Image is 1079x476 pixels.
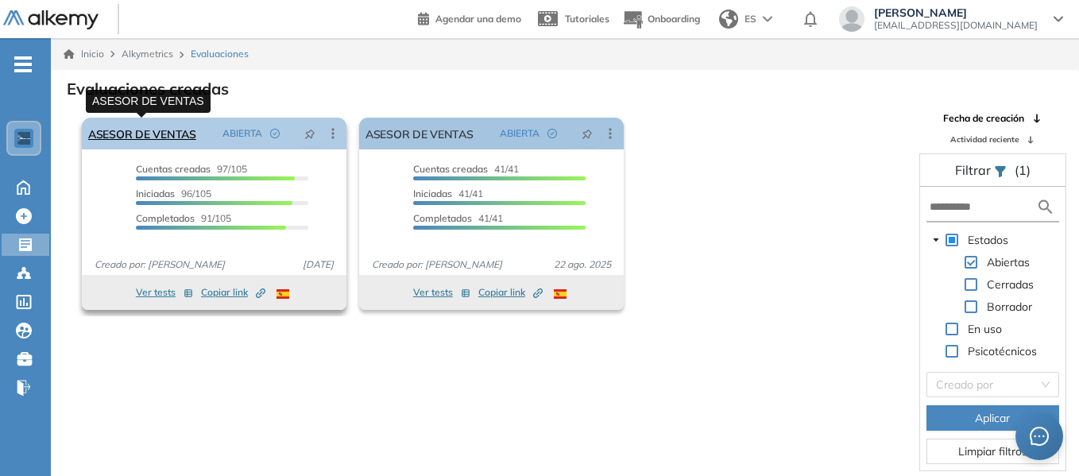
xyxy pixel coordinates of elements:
span: Agendar una demo [435,13,521,25]
img: ESP [554,289,567,299]
span: Cerradas [984,275,1037,294]
span: 41/41 [413,212,503,224]
h3: Evaluaciones creadas [67,79,229,99]
button: pushpin [570,121,605,146]
span: 41/41 [413,188,483,199]
img: world [719,10,738,29]
span: Borrador [984,297,1035,316]
span: Cerradas [987,277,1034,292]
span: Alkymetrics [122,48,173,60]
span: [PERSON_NAME] [874,6,1038,19]
img: search icon [1036,197,1055,217]
span: En uso [968,322,1002,336]
span: Psicotécnicos [968,344,1037,358]
img: Logo [3,10,99,30]
span: Filtrar [955,162,994,178]
span: check-circle [270,129,280,138]
span: Onboarding [648,13,700,25]
span: Fecha de creación [943,111,1024,126]
div: ASESOR DE VENTAS [86,90,211,113]
span: Estados [965,230,1011,250]
span: Aplicar [975,409,1010,427]
i: - [14,63,32,66]
span: (1) [1015,161,1031,180]
button: Ver tests [413,283,470,302]
button: Copiar link [201,283,265,302]
span: 41/41 [413,163,519,175]
span: Copiar link [201,285,265,300]
span: 96/105 [136,188,211,199]
img: ESP [277,289,289,299]
button: Aplicar [926,405,1059,431]
button: pushpin [292,121,327,146]
span: Completados [136,212,195,224]
button: Limpiar filtros [926,439,1059,464]
span: Creado por: [PERSON_NAME] [88,257,231,272]
button: Ver tests [136,283,193,302]
span: Completados [413,212,472,224]
span: Cuentas creadas [136,163,211,175]
a: ASESOR DE VENTAS [365,118,474,149]
span: pushpin [582,127,593,140]
span: 22 ago. 2025 [547,257,617,272]
span: ABIERTA [222,126,262,141]
a: Inicio [64,47,104,61]
span: En uso [965,319,1005,339]
span: Iniciadas [413,188,452,199]
span: caret-down [932,236,940,244]
span: Creado por: [PERSON_NAME] [365,257,509,272]
span: ES [744,12,756,26]
span: message [1030,427,1049,446]
button: Copiar link [478,283,543,302]
span: 91/105 [136,212,231,224]
span: Evaluaciones [191,47,249,61]
img: arrow [763,16,772,22]
span: Iniciadas [136,188,175,199]
span: check-circle [547,129,557,138]
span: [DATE] [296,257,340,272]
span: Estados [968,233,1008,247]
span: Abiertas [984,253,1033,272]
span: Psicotécnicos [965,342,1040,361]
span: 97/105 [136,163,247,175]
a: Agendar una demo [418,8,521,27]
span: Copiar link [478,285,543,300]
span: Borrador [987,300,1032,314]
span: pushpin [304,127,315,140]
span: [EMAIL_ADDRESS][DOMAIN_NAME] [874,19,1038,32]
a: ASESOR DE VENTAS [88,118,196,149]
button: Onboarding [622,2,700,37]
span: Limpiar filtros [958,443,1027,460]
img: https://assets.alkemy.org/workspaces/1802/d452bae4-97f6-47ab-b3bf-1c40240bc960.jpg [17,132,30,145]
span: Actividad reciente [950,134,1019,145]
span: Cuentas creadas [413,163,488,175]
span: Tutoriales [565,13,609,25]
span: ABIERTA [500,126,539,141]
span: Abiertas [987,255,1030,269]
